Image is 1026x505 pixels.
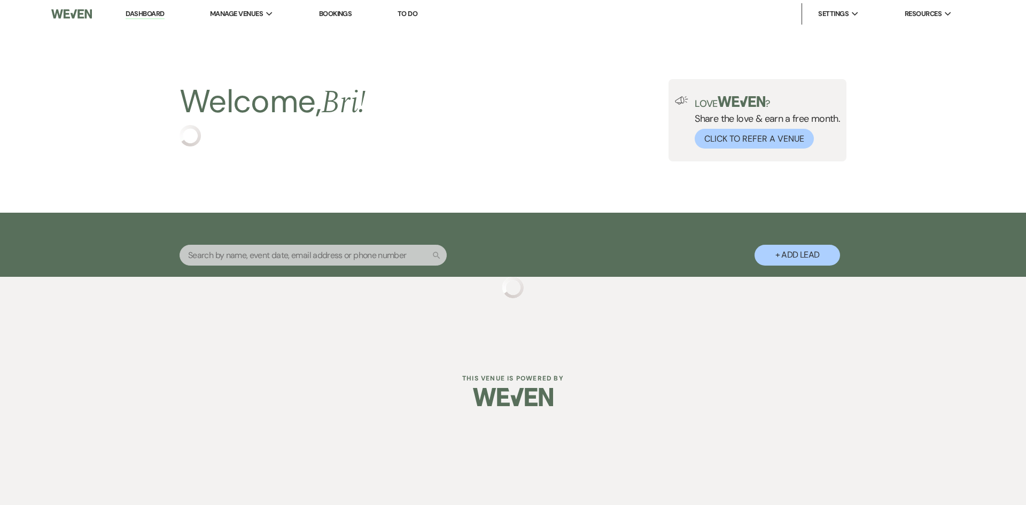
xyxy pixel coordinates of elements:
a: To Do [398,9,417,18]
div: Share the love & earn a free month. [688,96,840,149]
img: loading spinner [502,277,524,298]
img: weven-logo-green.svg [718,96,765,107]
img: loud-speaker-illustration.svg [675,96,688,105]
button: Click to Refer a Venue [695,129,814,149]
img: Weven Logo [473,378,553,416]
input: Search by name, event date, email address or phone number [180,245,447,266]
span: Manage Venues [210,9,263,19]
button: + Add Lead [755,245,840,266]
span: Bri ! [321,78,366,127]
p: Love ? [695,96,840,108]
a: Dashboard [126,9,164,19]
span: Settings [818,9,849,19]
img: Weven Logo [51,3,92,25]
a: Bookings [319,9,352,18]
span: Resources [905,9,942,19]
h2: Welcome, [180,79,366,125]
img: loading spinner [180,125,201,146]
